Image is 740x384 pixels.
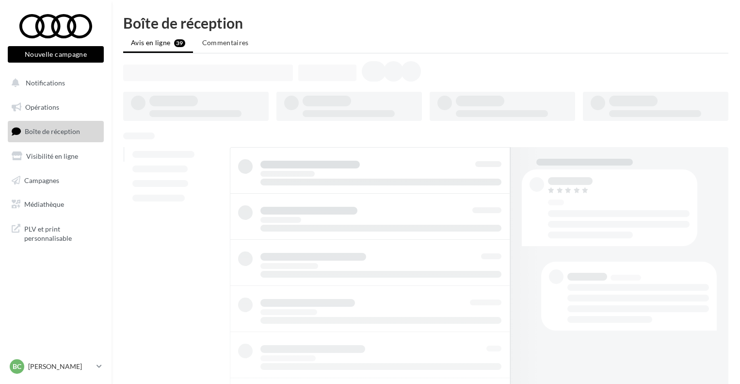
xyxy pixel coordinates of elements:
[202,38,249,47] span: Commentaires
[24,200,64,208] span: Médiathèque
[123,16,728,30] div: Boîte de réception
[8,46,104,63] button: Nouvelle campagne
[13,362,21,371] span: BC
[6,73,102,93] button: Notifications
[8,357,104,376] a: BC [PERSON_NAME]
[6,121,106,142] a: Boîte de réception
[6,218,106,247] a: PLV et print personnalisable
[6,97,106,117] a: Opérations
[6,194,106,215] a: Médiathèque
[25,103,59,111] span: Opérations
[6,170,106,191] a: Campagnes
[26,79,65,87] span: Notifications
[28,362,93,371] p: [PERSON_NAME]
[6,146,106,167] a: Visibilité en ligne
[25,127,80,135] span: Boîte de réception
[24,222,100,243] span: PLV et print personnalisable
[26,152,78,160] span: Visibilité en ligne
[24,176,59,184] span: Campagnes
